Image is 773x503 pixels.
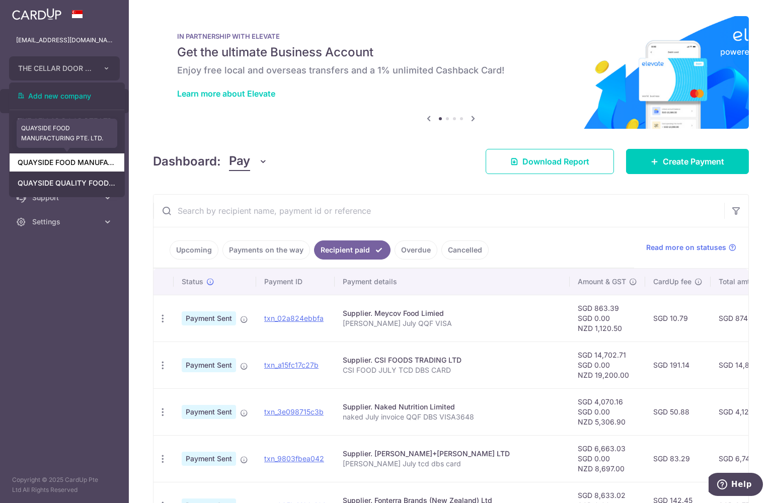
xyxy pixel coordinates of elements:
[663,155,724,167] span: Create Payment
[264,361,319,369] a: txn_a15fc17c27b
[343,412,562,422] p: naked July invoice QQF DBS VISA3648
[343,365,562,375] p: CSI FOOD JULY TCD DBS CARD
[264,314,324,322] a: txn_02a824ebbfa
[709,473,763,498] iframe: Opens a widget where you can find more information
[570,295,645,342] td: SGD 863.39 SGD 0.00 NZD 1,120.50
[645,388,711,435] td: SGD 50.88
[10,133,124,151] a: THE QUAYSIDE GROUP PTE. LTD.
[10,153,124,172] a: QUAYSIDE FOOD MANUFACTURING PTE. LTD.
[18,63,93,73] span: THE CELLAR DOOR PTE LTD
[343,402,562,412] div: Supplier. Naked Nutrition Limited
[222,240,310,260] a: Payments on the way
[335,269,570,295] th: Payment details
[719,277,752,287] span: Total amt.
[153,152,221,171] h4: Dashboard:
[646,242,736,253] a: Read more on statuses
[522,155,589,167] span: Download Report
[9,56,120,80] button: THE CELLAR DOOR PTE LTD
[177,64,725,76] h6: Enjoy free local and overseas transfers and a 1% unlimited Cashback Card!
[570,342,645,388] td: SGD 14,702.71 SGD 0.00 NZD 19,200.00
[10,112,124,130] a: THE CELLAR DOOR PTE LTD
[343,308,562,318] div: Supplier. Meycov Food Limied
[182,311,236,325] span: Payment Sent
[343,459,562,469] p: [PERSON_NAME] July tcd dbs card
[17,119,117,148] div: QUAYSIDE FOOD MANUFACTURING PTE. LTD.
[153,195,724,227] input: Search by recipient name, payment id or reference
[570,388,645,435] td: SGD 4,070.16 SGD 0.00 NZD 5,306.90
[177,44,725,60] h5: Get the ultimate Business Account
[16,35,113,45] p: [EMAIL_ADDRESS][DOMAIN_NAME]
[264,454,324,463] a: txn_9803fbea042
[486,149,614,174] a: Download Report
[343,355,562,365] div: Supplier. CSI FOODS TRADING LTD
[645,295,711,342] td: SGD 10.79
[343,318,562,328] p: [PERSON_NAME] July QQF VISA
[10,174,124,192] a: QUAYSIDE QUALITY FOOD PTE. LTD.
[177,32,725,40] p: IN PARTNERSHIP WITH ELEVATE
[32,193,99,203] span: Support
[256,269,335,295] th: Payment ID
[314,240,391,260] a: Recipient paid
[182,452,236,466] span: Payment Sent
[9,82,125,197] ul: THE CELLAR DOOR PTE LTD
[229,152,268,171] button: Pay
[343,449,562,459] div: Supplier. [PERSON_NAME]+[PERSON_NAME] LTD
[626,149,749,174] a: Create Payment
[12,8,61,20] img: CardUp
[182,358,236,372] span: Payment Sent
[182,405,236,419] span: Payment Sent
[578,277,626,287] span: Amount & GST
[177,89,275,99] a: Learn more about Elevate
[32,217,99,227] span: Settings
[570,435,645,482] td: SGD 6,663.03 SGD 0.00 NZD 8,697.00
[645,435,711,482] td: SGD 83.29
[645,342,711,388] td: SGD 191.14
[10,87,124,105] a: Add new company
[646,242,726,253] span: Read more on statuses
[229,152,250,171] span: Pay
[441,240,489,260] a: Cancelled
[264,407,324,416] a: txn_3e098715c3b
[182,277,203,287] span: Status
[170,240,218,260] a: Upcoming
[653,277,691,287] span: CardUp fee
[395,240,437,260] a: Overdue
[153,16,749,129] img: Renovation banner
